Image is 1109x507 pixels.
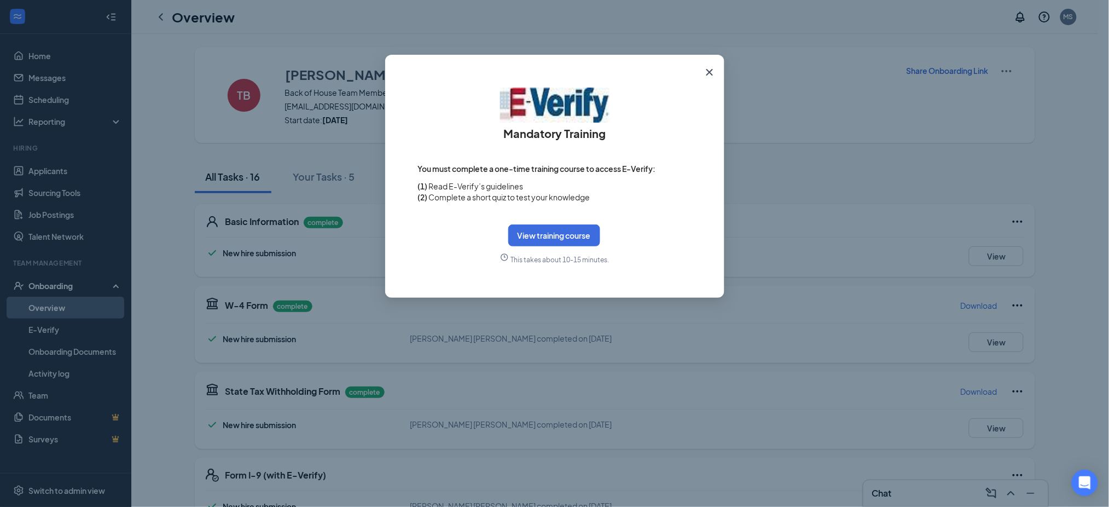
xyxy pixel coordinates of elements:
[703,66,716,79] svg: Cross
[418,163,692,174] span: You must complete a one-time training course to access E-Verify:
[428,192,590,203] span: Complete a short quiz to test your knowledge
[508,224,600,246] button: View training course
[428,181,524,192] span: Read E-Verify’s guidelines
[695,55,724,90] button: Close
[1072,470,1098,496] div: Open Intercom Messenger
[509,256,609,264] span: This takes about 10-15 minutes.
[418,181,428,192] span: (1)
[418,192,428,203] span: (2)
[500,253,509,262] svg: Clock
[503,123,606,141] h4: Mandatory Training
